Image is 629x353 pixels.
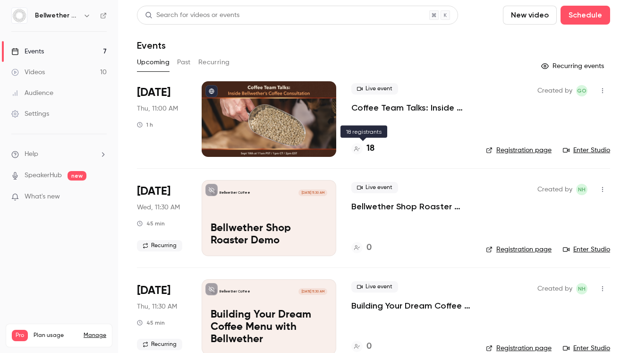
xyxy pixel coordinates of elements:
[12,8,27,23] img: Bellwether Coffee
[351,182,398,193] span: Live event
[11,88,53,98] div: Audience
[137,339,182,350] span: Recurring
[25,171,62,181] a: SpeakerHub
[537,184,572,195] span: Created by
[137,40,166,51] h1: Events
[137,121,153,129] div: 1 h
[34,332,78,339] span: Plan usage
[577,85,586,96] span: GO
[366,241,372,254] h4: 0
[503,6,557,25] button: New video
[137,180,187,256] div: Oct 1 Wed, 11:30 AM (America/Los Angeles)
[35,11,79,20] h6: Bellwether Coffee
[576,184,587,195] span: Nick Heustis
[137,240,182,251] span: Recurring
[211,223,327,247] p: Bellwether Shop Roaster Demo
[366,340,372,353] h4: 0
[576,85,587,96] span: Gabrielle Oliveira
[145,10,239,20] div: Search for videos or events
[11,109,49,119] div: Settings
[137,220,165,227] div: 45 min
[25,192,60,202] span: What's new
[563,146,610,155] a: Enter Studio
[578,283,586,294] span: NH
[137,203,180,212] span: Wed, 11:30 AM
[137,55,170,70] button: Upcoming
[11,47,44,56] div: Events
[202,180,336,256] a: Bellwether Shop Roaster Demo Bellwether Coffee[DATE] 11:30 AMBellwether Shop Roaster Demo
[486,245,552,254] a: Registration page
[137,81,187,157] div: Sep 18 Thu, 11:00 AM (America/Los Angeles)
[561,6,610,25] button: Schedule
[351,142,374,155] a: 18
[486,146,552,155] a: Registration page
[351,201,471,212] a: Bellwether Shop Roaster Demo
[137,302,177,311] span: Thu, 11:30 AM
[351,102,471,113] a: Coffee Team Talks: Inside Bellwether’s Coffee Consultation
[298,189,327,196] span: [DATE] 11:30 AM
[351,340,372,353] a: 0
[211,309,327,345] p: Building Your Dream Coffee Menu with Bellwether
[563,344,610,353] a: Enter Studio
[11,149,107,159] li: help-dropdown-opener
[198,55,230,70] button: Recurring
[11,68,45,77] div: Videos
[351,300,471,311] a: Building Your Dream Coffee Menu with Bellwether
[177,55,191,70] button: Past
[220,190,250,195] p: Bellwether Coffee
[578,184,586,195] span: NH
[220,289,250,294] p: Bellwether Coffee
[137,283,170,298] span: [DATE]
[298,288,327,295] span: [DATE] 11:30 AM
[351,83,398,95] span: Live event
[537,283,572,294] span: Created by
[68,171,86,181] span: new
[25,149,38,159] span: Help
[137,319,165,327] div: 45 min
[486,344,552,353] a: Registration page
[576,283,587,294] span: Nick Heustis
[537,85,572,96] span: Created by
[351,241,372,254] a: 0
[137,184,170,199] span: [DATE]
[351,281,398,293] span: Live event
[137,104,178,113] span: Thu, 11:00 AM
[137,85,170,100] span: [DATE]
[95,193,107,201] iframe: Noticeable Trigger
[366,142,374,155] h4: 18
[12,330,28,341] span: Pro
[84,332,106,339] a: Manage
[563,245,610,254] a: Enter Studio
[537,59,610,74] button: Recurring events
